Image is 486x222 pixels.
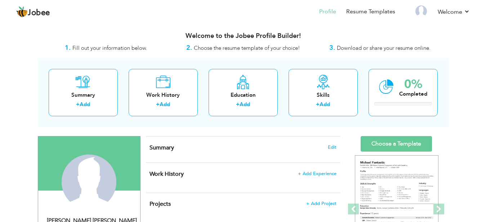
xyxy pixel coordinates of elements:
[214,91,272,99] div: Education
[16,6,50,18] a: Jobee
[150,144,336,151] h4: Adding a summary is a quick and easy way to highlight your experience and interests.
[399,90,427,98] div: Completed
[16,6,28,18] img: jobee.io
[160,101,170,108] a: Add
[438,8,470,16] a: Welcome
[320,101,330,108] a: Add
[186,43,192,52] strong: 2.
[150,144,174,152] span: Summary
[337,44,431,52] span: Download or share your resume online.
[134,91,192,99] div: Work History
[415,5,427,17] img: Profile Img
[150,170,184,178] span: Work History
[236,101,240,108] label: +
[76,101,80,108] label: +
[346,8,395,16] a: Resume Templates
[329,43,335,52] strong: 3.
[361,136,432,152] a: Choose a Template
[319,8,336,16] a: Profile
[298,171,336,176] span: + Add Experience
[54,91,112,99] div: Summary
[294,91,352,99] div: Skills
[306,201,336,206] span: + Add Project
[150,200,336,208] h4: This helps to highlight the project, tools and skills you have worked on.
[316,101,320,108] label: +
[38,32,449,40] h3: Welcome to the Jobee Profile Builder!
[399,78,427,90] div: 0%
[62,154,116,209] img: Abdul Rehman Omer
[65,43,71,52] strong: 1.
[150,170,336,178] h4: This helps to show the companies you have worked for.
[28,9,50,17] span: Jobee
[80,101,90,108] a: Add
[150,200,171,208] span: Projects
[194,44,300,52] span: Choose the resume template of your choice!
[328,145,336,150] span: Edit
[240,101,250,108] a: Add
[72,44,147,52] span: Fill out your information below.
[156,101,160,108] label: +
